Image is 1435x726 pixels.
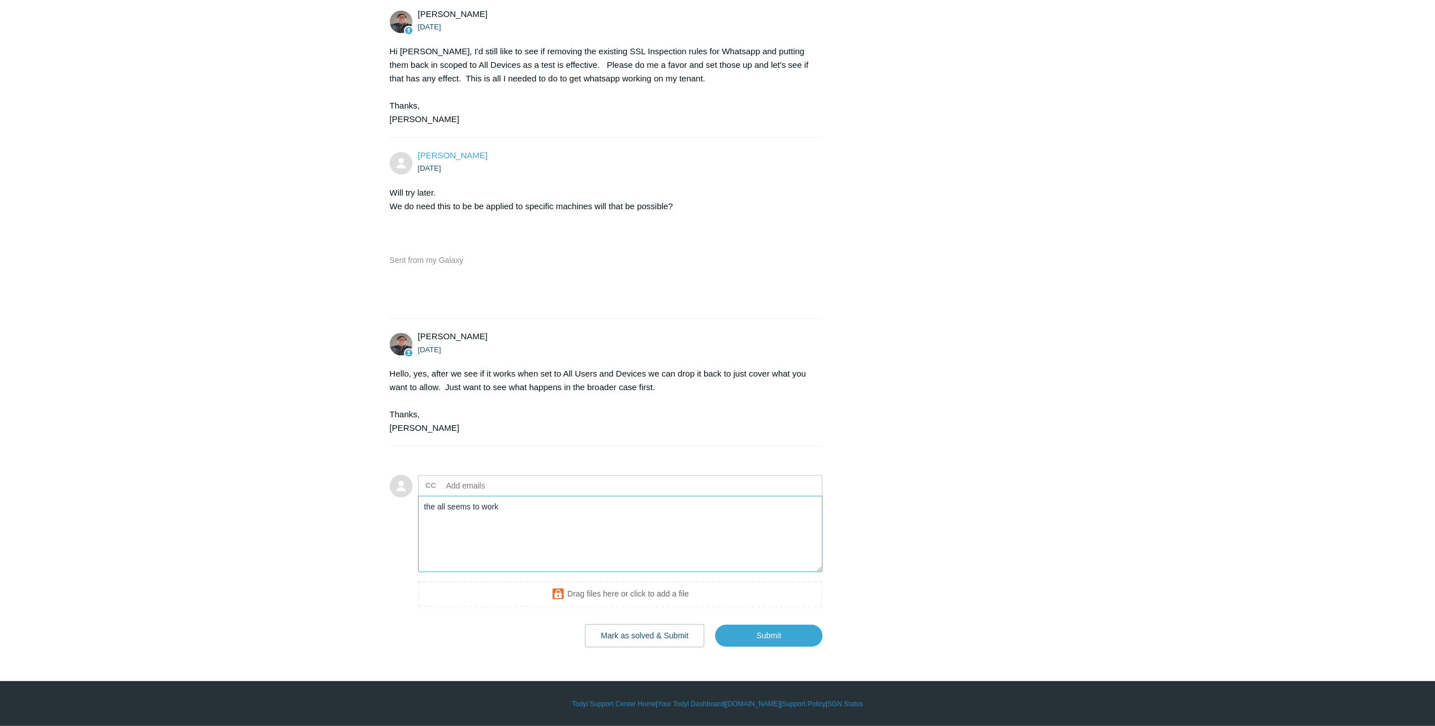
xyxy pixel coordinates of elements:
[418,496,823,572] textarea: Add your reply
[828,699,863,709] a: SGN Status
[585,624,704,647] button: Mark as solved & Submit
[715,625,822,646] input: Submit
[418,345,441,354] time: 08/28/2025, 09:13
[572,699,656,709] a: Todyl Support Center Home
[390,200,812,213] div: We do need this to be be applied to specific machines will that be possible?
[418,164,441,172] time: 08/28/2025, 09:12
[425,477,436,494] label: CC
[418,331,488,341] span: Matt Robinson
[418,23,441,31] time: 08/28/2025, 08:50
[657,699,723,709] a: Your Todyl Dashboard
[418,150,488,160] a: [PERSON_NAME]
[390,367,812,435] div: Hello, yes, after we see if it works when set to All Users and Devices we can drop it back to jus...
[390,45,812,126] div: Hi [PERSON_NAME], I'd still like to see if removing the existing SSL Inspection rules for Whatsap...
[418,9,488,19] span: Matt Robinson
[390,699,1046,709] div: | | | |
[726,699,780,709] a: [DOMAIN_NAME]
[418,150,488,160] span: Steve Rubin
[782,699,825,709] a: Support Policy
[390,186,812,200] div: Will try later.
[390,254,812,266] div: Sent from my Galaxy
[442,477,563,494] input: Add emails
